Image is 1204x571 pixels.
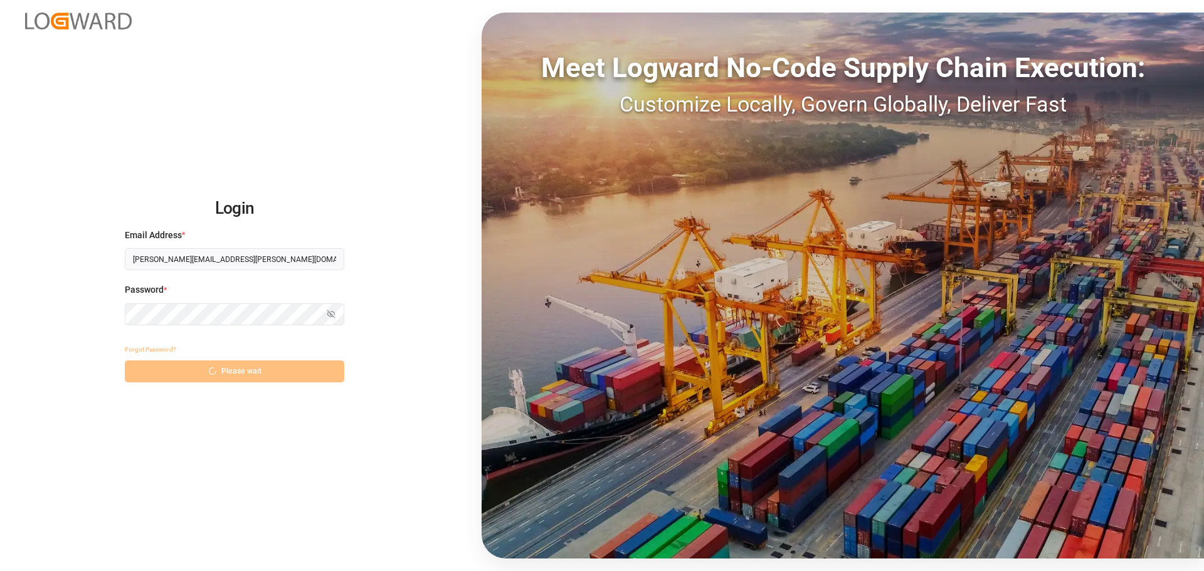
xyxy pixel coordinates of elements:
span: Password [125,283,164,296]
h2: Login [125,189,344,229]
input: Enter your email [125,248,344,270]
img: Logward_new_orange.png [25,13,132,29]
div: Customize Locally, Govern Globally, Deliver Fast [482,88,1204,120]
span: Email Address [125,229,182,242]
div: Meet Logward No-Code Supply Chain Execution: [482,47,1204,88]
